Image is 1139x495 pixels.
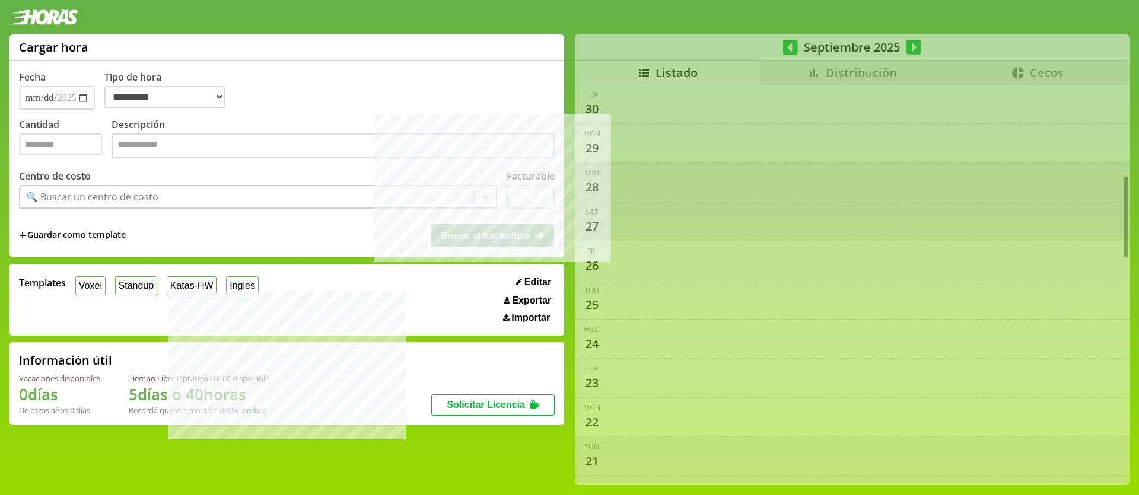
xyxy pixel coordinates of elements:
[75,276,106,295] button: Voxel
[9,9,78,25] img: logotipo
[112,133,555,158] textarea: Descripción
[512,276,555,288] button: Editar
[512,295,551,306] span: Exportar
[19,384,100,405] h1: 0 días
[115,276,157,295] button: Standup
[507,170,555,183] label: Facturable
[19,276,66,289] span: Templates
[19,39,88,55] h1: Cargar hora
[129,405,269,416] div: Recordá que vencen a fin de
[19,229,26,242] span: +
[228,405,266,416] b: Diciembre
[19,133,102,155] input: Cantidad
[112,118,555,161] label: Descripción
[511,312,550,323] span: Importar
[26,190,158,203] div: 🔍 Buscar un centro de costo
[167,276,217,295] button: Katas-HW
[19,405,100,416] div: De otros años: 0 días
[431,394,555,416] button: Solicitar Licencia
[524,277,551,288] span: Editar
[226,276,258,295] button: Ingles
[19,352,112,368] h2: Información útil
[500,295,555,306] button: Exportar
[19,373,100,384] div: Vacaciones disponibles
[104,86,225,108] select: Tipo de hora
[129,384,269,405] h1: 5 días o 40 horas
[129,373,269,384] div: Tiempo Libre Optativo (TiLO) disponible
[19,71,46,84] label: Fecha
[19,118,112,161] label: Cantidad
[104,71,235,110] label: Tipo de hora
[19,170,91,183] label: Centro de costo
[19,229,126,242] span: +Guardar como template
[447,400,525,410] span: Solicitar Licencia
